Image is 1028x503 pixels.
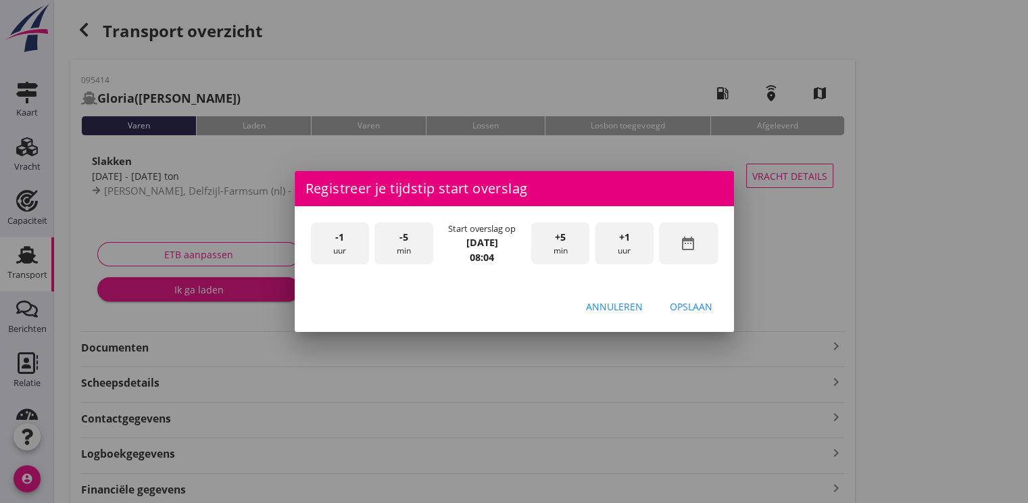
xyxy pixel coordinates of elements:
button: Opslaan [659,294,723,318]
span: +5 [555,230,566,245]
span: -5 [399,230,408,245]
div: min [531,222,590,265]
button: Annuleren [575,294,654,318]
strong: [DATE] [466,236,498,249]
span: +1 [619,230,630,245]
div: Opslaan [670,300,712,314]
div: min [374,222,433,265]
div: Registreer je tijdstip start overslag [295,171,734,206]
strong: 08:04 [470,251,494,264]
span: -1 [335,230,344,245]
div: uur [595,222,654,265]
div: uur [311,222,370,265]
div: Annuleren [586,300,643,314]
div: Start overslag op [448,222,516,235]
i: date_range [680,235,696,251]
